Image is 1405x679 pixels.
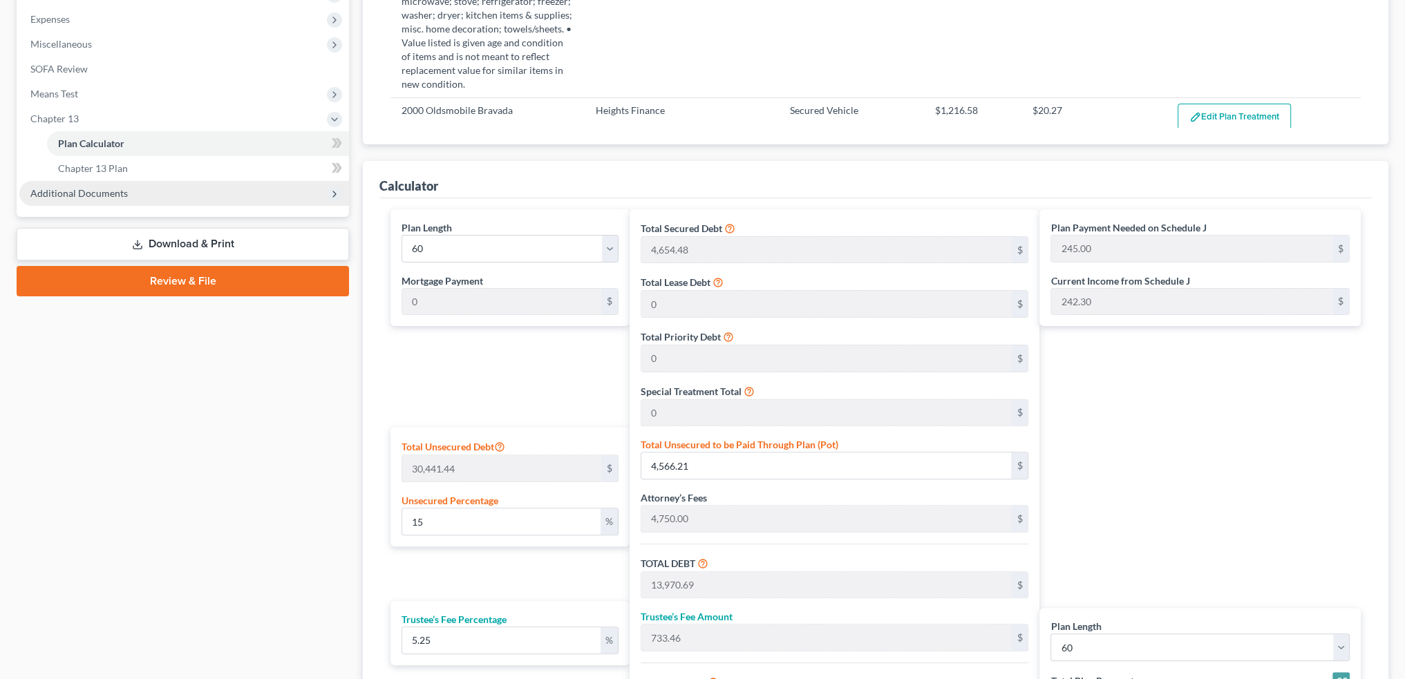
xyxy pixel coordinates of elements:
span: Chapter 13 [30,113,79,124]
div: $ [1011,345,1028,372]
input: 0.00 [641,291,1011,317]
input: 0.00 [641,345,1011,372]
label: TOTAL DEBT [641,556,695,571]
label: Trustee’s Fee Percentage [402,612,507,627]
td: $20.27 [1021,97,1167,136]
span: Plan Calculator [58,137,124,149]
td: Secured Vehicle [779,97,925,136]
label: Special Treatment Total [641,384,742,399]
button: Edit Plan Treatment [1178,104,1291,130]
a: SOFA Review [19,57,349,82]
span: Means Test [30,88,78,99]
label: Plan Payment Needed on Schedule J [1050,220,1206,235]
input: 0.00 [641,452,1011,479]
a: Plan Calculator [47,131,349,156]
span: Expenses [30,13,70,25]
label: Attorney’s Fees [641,490,707,505]
a: Review & File [17,266,349,296]
img: edit-pencil-c1479a1de80d8dea1e2430c2f745a3c6a07e9d7aa2eeffe225670001d78357a8.svg [1189,111,1201,123]
label: Plan Length [1050,619,1101,633]
div: $ [1011,572,1028,598]
input: 0.00 [402,508,601,535]
div: $ [1332,236,1349,262]
div: $ [1011,237,1028,263]
div: $ [1332,289,1349,315]
input: 0.00 [641,506,1011,532]
div: % [601,508,618,535]
div: % [601,627,618,653]
span: Additional Documents [30,187,128,199]
input: 0.00 [641,400,1011,426]
label: Plan Length [402,220,452,235]
label: Trustee’s Fee Amount [641,609,733,624]
label: Total Priority Debt [641,329,721,344]
input: 0.00 [402,455,601,481]
a: Chapter 13 Plan [47,156,349,181]
a: Download & Print [17,228,349,260]
div: $ [1011,291,1028,317]
span: SOFA Review [30,63,88,75]
label: Mortgage Payment [402,274,483,288]
div: $ [601,289,618,315]
label: Current Income from Schedule J [1050,274,1189,288]
div: $ [1011,506,1028,532]
input: 0.00 [402,627,601,653]
td: Heights Finance [585,97,779,136]
input: 0.00 [641,572,1011,598]
input: 0.00 [641,624,1011,651]
td: 2000 Oldsmobile Bravada [390,97,585,136]
div: $ [1011,624,1028,651]
div: Calculator [379,178,438,194]
div: $ [1011,400,1028,426]
input: 0.00 [641,237,1011,263]
input: 0.00 [1051,289,1332,315]
input: 0.00 [402,289,601,315]
input: 0.00 [1051,236,1332,262]
label: Total Unsecured to be Paid Through Plan (Pot) [641,437,838,452]
label: Unsecured Percentage [402,493,498,508]
td: $1,216.58 [924,97,1021,136]
span: Miscellaneous [30,38,92,50]
label: Total Secured Debt [641,221,722,236]
span: Chapter 13 Plan [58,162,128,174]
label: Total Lease Debt [641,275,710,289]
div: $ [1011,452,1028,479]
label: Total Unsecured Debt [402,438,505,455]
div: $ [601,455,618,481]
